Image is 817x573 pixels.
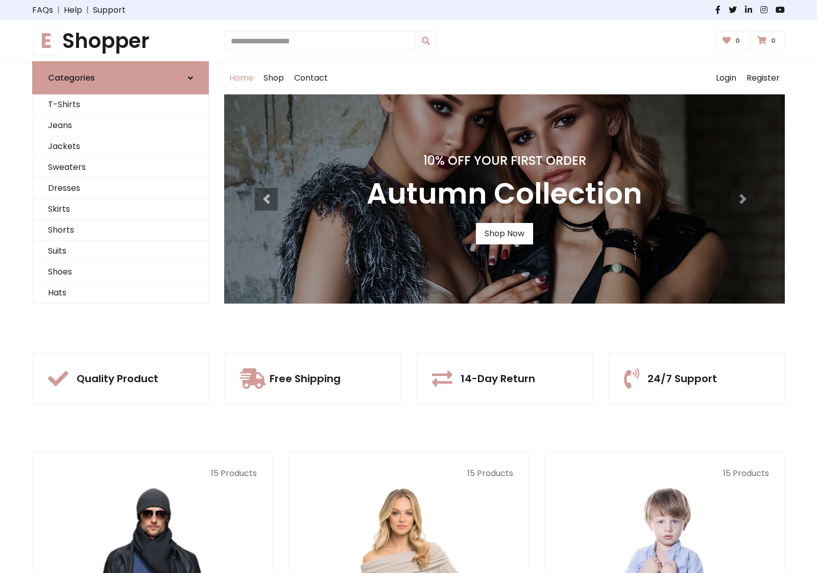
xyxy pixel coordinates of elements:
p: 15 Products [48,467,257,480]
a: Login [711,62,741,94]
a: EShopper [32,29,209,53]
a: Shop Now [476,223,533,244]
a: 0 [716,31,749,51]
p: 15 Products [304,467,513,480]
h4: 10% Off Your First Order [367,154,642,168]
a: Skirts [33,199,208,220]
h3: Autumn Collection [367,177,642,211]
h5: Free Shipping [270,372,341,385]
a: Shorts [33,220,208,241]
span: E [32,26,60,56]
h5: Quality Product [77,372,158,385]
a: Help [64,4,82,16]
a: Sweaters [33,157,208,178]
span: 0 [733,36,742,45]
a: Register [741,62,785,94]
a: Jeans [33,115,208,136]
span: | [82,4,93,16]
a: 0 [751,31,785,51]
a: Dresses [33,178,208,199]
a: Hats [33,283,208,304]
a: Suits [33,241,208,262]
p: 15 Products [560,467,769,480]
a: Shoes [33,262,208,283]
a: Shop [258,62,289,94]
span: 0 [768,36,778,45]
h1: Shopper [32,29,209,53]
a: T-Shirts [33,94,208,115]
a: FAQs [32,4,53,16]
a: Contact [289,62,333,94]
a: Jackets [33,136,208,157]
a: Home [224,62,258,94]
a: Support [93,4,126,16]
h5: 24/7 Support [647,372,717,385]
h6: Categories [48,73,95,83]
a: Categories [32,61,209,94]
span: | [53,4,64,16]
h5: 14-Day Return [461,372,535,385]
